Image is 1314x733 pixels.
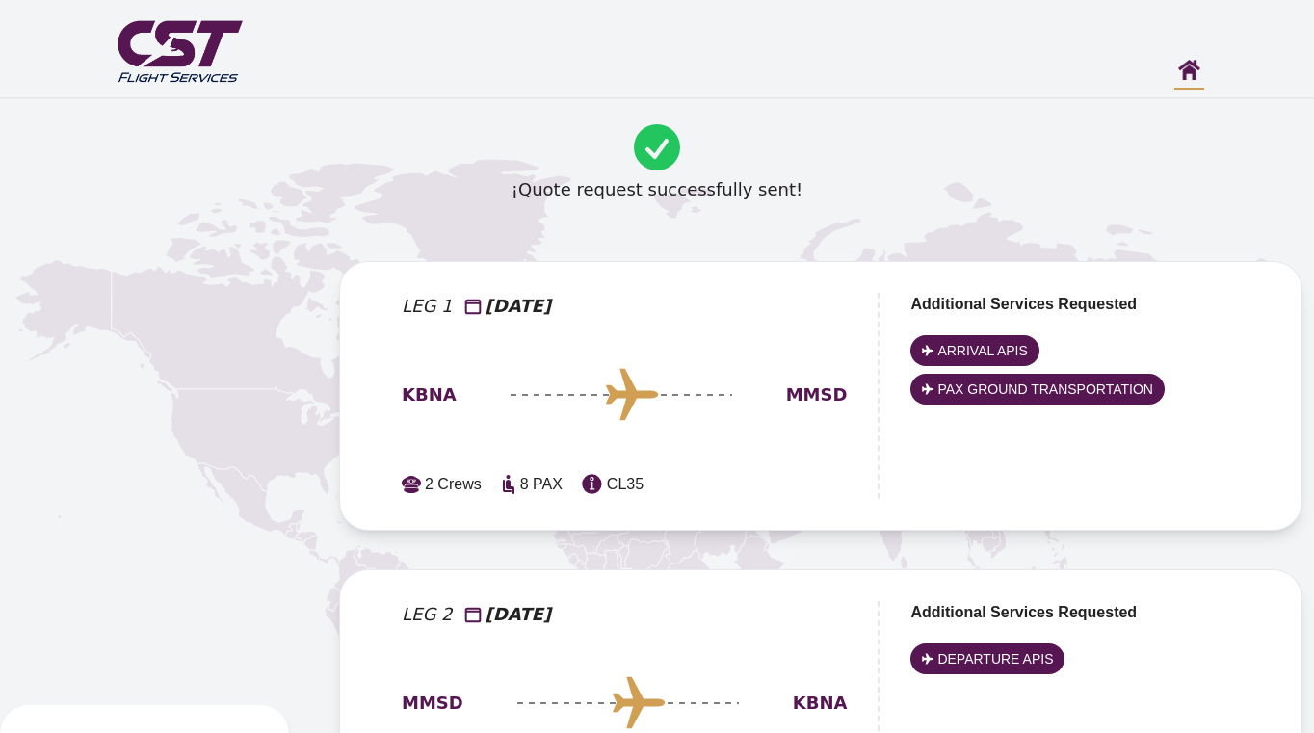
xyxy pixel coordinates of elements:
span: CL35 [607,473,644,496]
img: CST Flight Services logo [113,13,247,88]
img: Home [1178,60,1200,80]
span: PAX GROUND TRANSPORTATION [937,380,1153,399]
span: MMSD [786,381,848,408]
span: MMSD [402,690,463,717]
span: LEG 2 [402,601,453,628]
span: 8 PAX [520,473,563,496]
span: KBNA [402,381,457,408]
span: 2 Crews [425,473,482,496]
span: LEG 1 [402,293,453,320]
span: KBNA [793,690,848,717]
span: [DATE] [486,293,552,320]
span: Additional Services Requested [910,296,1137,312]
span: Additional Services Requested [910,604,1137,620]
span: [DATE] [486,601,552,628]
span: ARRIVAL APIS [937,341,1027,360]
span: DEPARTURE APIS [937,649,1053,668]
